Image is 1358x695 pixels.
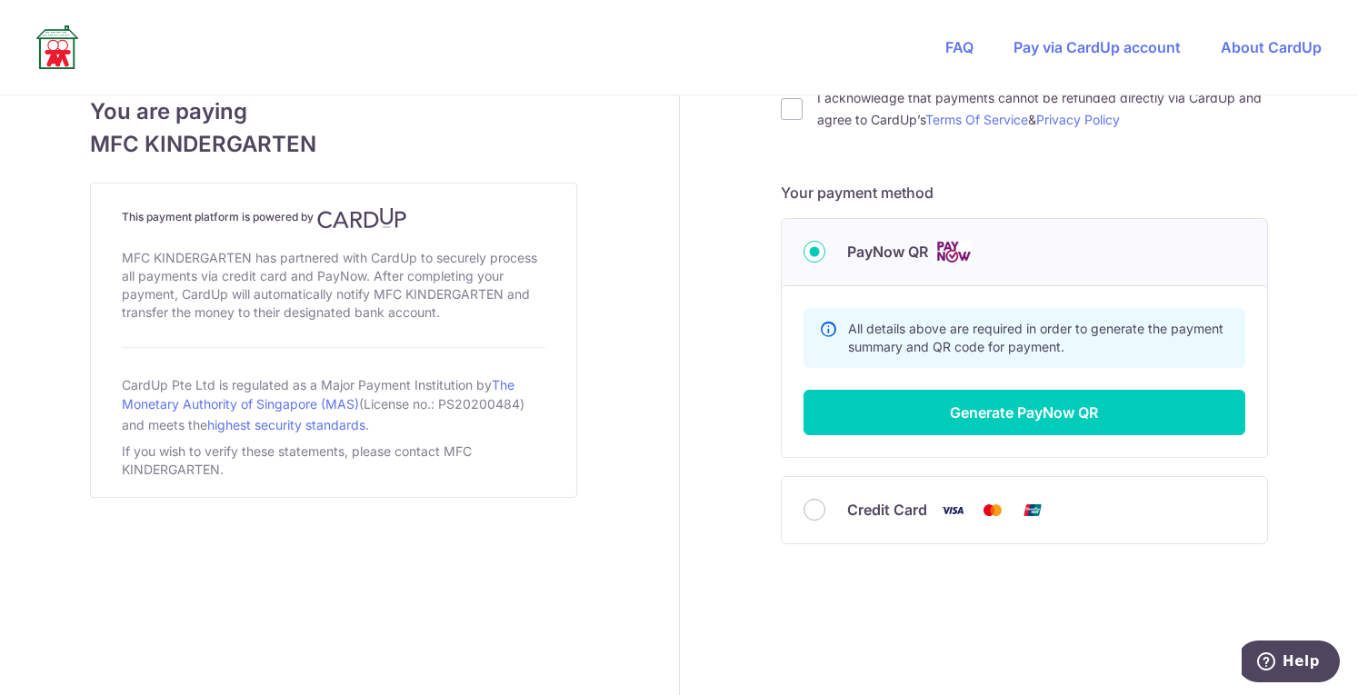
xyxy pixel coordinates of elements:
[1242,640,1340,686] iframe: Opens a widget where you can find more information
[974,499,1011,521] img: Mastercard
[1014,499,1051,521] img: Union Pay
[122,207,545,229] h4: This payment platform is powered by
[804,241,1245,263] div: PayNow QR Cards logo
[781,182,1268,204] h5: Your payment method
[804,390,1245,435] button: Generate PayNow QR
[817,87,1268,131] label: I acknowledge that payments cannot be refunded directly via CardUp and agree to CardUp’s &
[847,241,928,263] span: PayNow QR
[317,207,406,229] img: CardUp
[90,128,577,161] span: MFC KINDERGARTEN
[847,499,927,521] span: Credit Card
[207,417,365,432] a: highest security standards
[90,95,577,128] span: You are paying
[804,499,1245,521] div: Credit Card Visa Mastercard Union Pay
[122,439,545,482] div: If you wish to verify these statements, please contact MFC KINDERGARTEN.
[934,499,971,521] img: Visa
[122,245,545,325] div: MFC KINDERGARTEN has partnered with CardUp to securely process all payments via credit card and P...
[848,321,1223,354] span: All details above are required in order to generate the payment summary and QR code for payment.
[935,241,972,263] img: Cards logo
[925,112,1028,127] a: Terms Of Service
[122,370,545,439] div: CardUp Pte Ltd is regulated as a Major Payment Institution by (License no.: PS20200484) and meets...
[1036,112,1120,127] a: Privacy Policy
[945,38,974,56] a: FAQ
[1014,38,1181,56] a: Pay via CardUp account
[1221,38,1322,56] a: About CardUp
